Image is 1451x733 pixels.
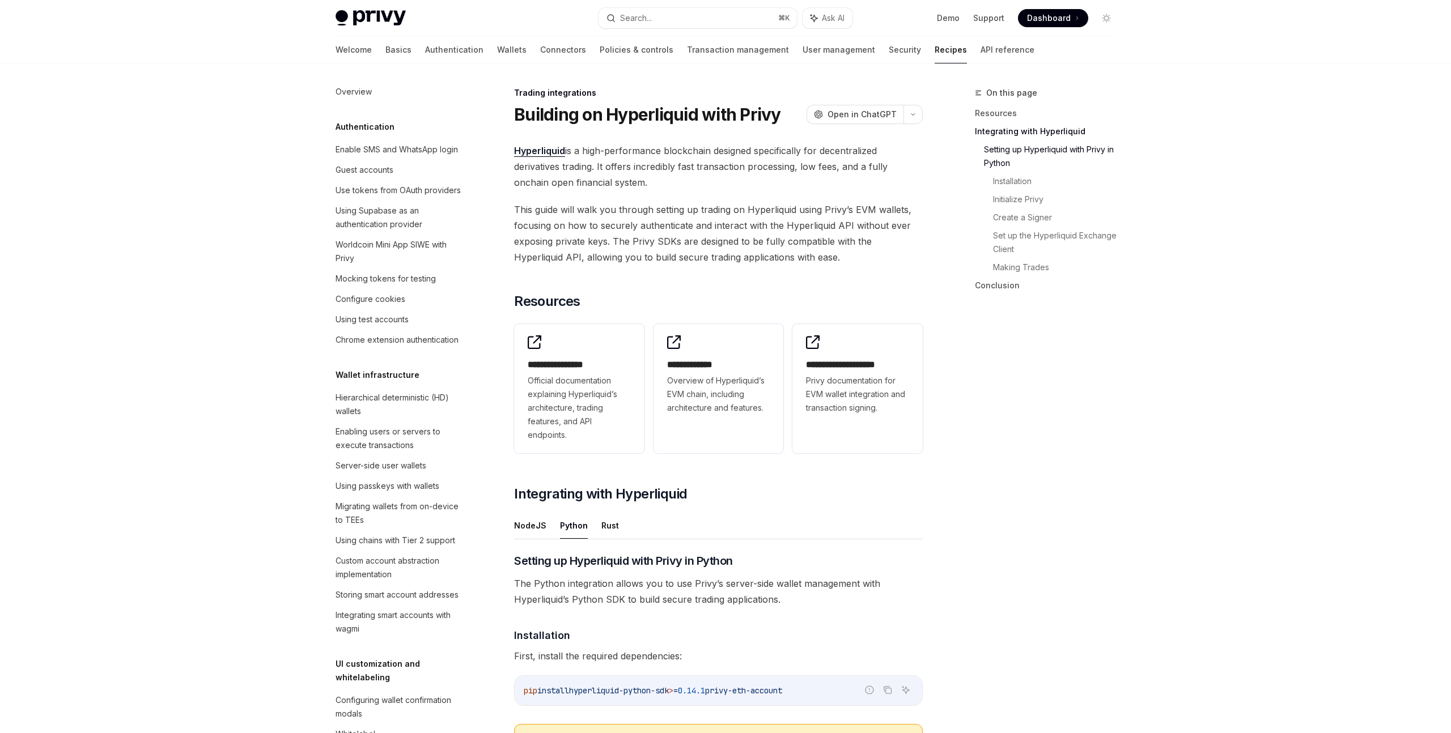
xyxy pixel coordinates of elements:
[803,36,875,63] a: User management
[326,530,472,551] a: Using chains with Tier 2 support
[326,289,472,309] a: Configure cookies
[326,160,472,180] a: Guest accounts
[326,690,472,724] a: Configuring wallet confirmation modals
[326,387,472,421] a: Hierarchical deterministic (HD) wallets
[792,324,923,453] a: **** **** **** *****Privy documentation for EVM wallet integration and transaction signing.
[336,391,465,418] div: Hierarchical deterministic (HD) wallets
[1097,9,1115,27] button: Toggle dark mode
[935,36,967,63] a: Recipes
[336,120,394,134] h5: Authentication
[326,496,472,530] a: Migrating wallets from on-device to TEEs
[880,683,895,697] button: Copy the contents from the code block
[937,12,960,24] a: Demo
[336,608,465,636] div: Integrating smart accounts with wagmi
[993,227,1125,258] a: Set up the Hyperliquid Exchange Client
[975,104,1125,122] a: Resources
[514,87,923,99] div: Trading integrations
[336,333,459,347] div: Chrome extension authentication
[326,605,472,639] a: Integrating smart accounts with wagmi
[514,145,565,157] a: Hyperliquid
[336,534,455,547] div: Using chains with Tier 2 support
[514,628,570,643] span: Installation
[599,8,797,28] button: Search...⌘K
[667,374,770,415] span: Overview of Hyperliquid’s EVM chain, including architecture and features.
[678,685,705,696] span: 0.14.1
[514,143,923,190] span: is a high-performance blockchain designed specifically for decentralized derivatives trading. It ...
[569,685,664,696] span: hyperliquid-python-sd
[803,8,852,28] button: Ask AI
[326,551,472,585] a: Custom account abstraction implementation
[514,576,923,607] span: The Python integration allows you to use Privy’s server-side wallet management with Hyperliquid’s...
[673,685,678,696] span: =
[862,683,877,697] button: Report incorrect code
[336,184,461,197] div: Use tokens from OAuth providers
[497,36,527,63] a: Wallets
[336,459,426,472] div: Server-side user wallets
[336,368,419,382] h5: Wallet infrastructure
[336,588,459,602] div: Storing smart account addresses
[336,204,465,231] div: Using Supabase as an authentication provider
[514,292,580,310] span: Resources
[326,309,472,330] a: Using test accounts
[326,585,472,605] a: Storing smart account addresses
[986,86,1037,100] span: On this page
[336,36,372,63] a: Welcome
[336,657,472,684] h5: UI customization and whitelabeling
[993,208,1125,227] a: Create a Signer
[540,36,586,63] a: Connectors
[1018,9,1088,27] a: Dashboard
[385,36,411,63] a: Basics
[560,512,588,539] button: Python
[514,324,644,453] a: **** **** **** *Official documentation explaining Hyperliquid’s architecture, trading features, a...
[336,500,465,527] div: Migrating wallets from on-device to TEEs
[336,163,393,177] div: Guest accounts
[1027,12,1071,24] span: Dashboard
[425,36,483,63] a: Authentication
[336,143,458,156] div: Enable SMS and WhatsApp login
[981,36,1034,63] a: API reference
[828,109,897,120] span: Open in ChatGPT
[524,685,537,696] span: pip
[514,202,923,265] span: This guide will walk you through setting up trading on Hyperliquid using Privy’s EVM wallets, foc...
[514,648,923,664] span: First, install the required dependencies:
[975,276,1125,295] a: Conclusion
[993,258,1125,276] a: Making Trades
[326,82,472,102] a: Overview
[687,36,789,63] a: Transaction management
[514,485,687,503] span: Integrating with Hyperliquid
[993,172,1125,190] a: Installation
[620,11,652,25] div: Search...
[336,10,406,26] img: light logo
[973,12,1004,24] a: Support
[984,140,1125,172] a: Setting up Hyperliquid with Privy in Python
[601,512,619,539] button: Rust
[326,330,472,350] a: Chrome extension authentication
[336,479,439,493] div: Using passkeys with wallets
[326,201,472,235] a: Using Supabase as an authentication provider
[326,421,472,455] a: Enabling users or servers to execute transactions
[326,139,472,160] a: Enable SMS and WhatsApp login
[600,36,673,63] a: Policies & controls
[664,685,669,696] span: k
[669,685,673,696] span: >
[336,425,465,452] div: Enabling users or servers to execute transactions
[993,190,1125,208] a: Initialize Privy
[537,685,569,696] span: install
[975,122,1125,140] a: Integrating with Hyperliquid
[326,269,472,289] a: Mocking tokens for testing
[514,104,781,125] h1: Building on Hyperliquid with Privy
[326,455,472,476] a: Server-side user wallets
[654,324,784,453] a: **** **** ***Overview of Hyperliquid’s EVM chain, including architecture and features.
[889,36,921,63] a: Security
[528,374,631,442] span: Official documentation explaining Hyperliquid’s architecture, trading features, and API endpoints.
[822,12,845,24] span: Ask AI
[326,180,472,201] a: Use tokens from OAuth providers
[336,85,372,99] div: Overview
[514,512,546,539] button: NodeJS
[807,105,903,124] button: Open in ChatGPT
[336,238,465,265] div: Worldcoin Mini App SIWE with Privy
[326,476,472,496] a: Using passkeys with wallets
[514,553,733,569] span: Setting up Hyperliquid with Privy in Python
[336,292,405,306] div: Configure cookies
[705,685,782,696] span: privy-eth-account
